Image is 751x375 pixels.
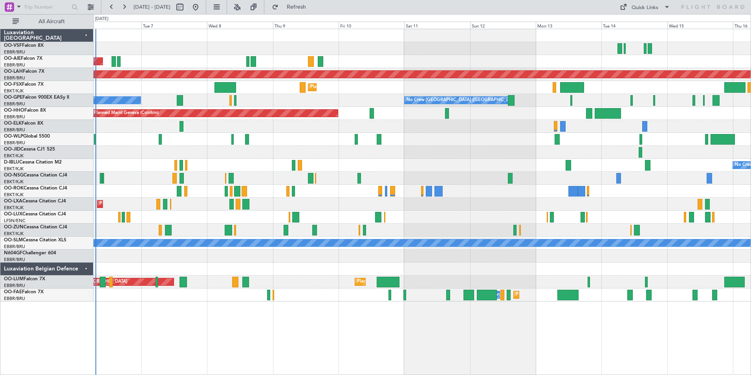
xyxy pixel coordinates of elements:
[601,22,667,29] div: Tue 14
[404,22,470,29] div: Sat 11
[99,198,191,210] div: Planned Maint Kortrijk-[GEOGRAPHIC_DATA]
[4,108,46,113] a: OO-HHOFalcon 8X
[76,22,141,29] div: Mon 6
[536,22,601,29] div: Mon 13
[4,75,25,81] a: EBBR/BRU
[4,205,24,211] a: EBKT/KJK
[4,251,56,256] a: N604GFChallenger 604
[4,218,26,224] a: LFSN/ENC
[4,101,25,107] a: EBBR/BRU
[516,289,584,301] div: Planned Maint Melsbroek Air Base
[4,114,25,120] a: EBBR/BRU
[141,22,207,29] div: Tue 7
[4,238,66,243] a: OO-SLMCessna Citation XLS
[4,290,22,294] span: OO-FAE
[310,81,402,93] div: Planned Maint Kortrijk-[GEOGRAPHIC_DATA]
[268,1,315,13] button: Refresh
[4,140,25,146] a: EBBR/BRU
[4,134,50,139] a: OO-WLPGlobal 5500
[280,4,313,10] span: Refresh
[4,231,24,237] a: EBKT/KJK
[95,16,108,22] div: [DATE]
[632,4,658,12] div: Quick Links
[4,296,25,301] a: EBBR/BRU
[134,4,170,11] span: [DATE] - [DATE]
[4,56,21,61] span: OO-AIE
[407,94,538,106] div: No Crew [GEOGRAPHIC_DATA] ([GEOGRAPHIC_DATA] National)
[4,199,66,204] a: OO-LXACessna Citation CJ4
[4,277,45,281] a: OO-LUMFalcon 7X
[4,69,23,74] span: OO-LAH
[207,22,273,29] div: Wed 8
[4,277,24,281] span: OO-LUM
[4,257,25,263] a: EBBR/BRU
[4,160,62,165] a: D-IBLUCessna Citation M2
[20,19,83,24] span: All Aircraft
[4,186,67,191] a: OO-ROKCessna Citation CJ4
[4,134,23,139] span: OO-WLP
[4,43,44,48] a: OO-VSFFalcon 8X
[4,121,43,126] a: OO-ELKFalcon 8X
[4,95,22,100] span: OO-GPE
[616,1,674,13] button: Quick Links
[4,173,67,178] a: OO-NSGCessna Citation CJ4
[4,251,22,256] span: N604GF
[4,238,23,243] span: OO-SLM
[4,192,24,198] a: EBKT/KJK
[24,1,69,13] input: Trip Number
[4,212,22,217] span: OO-LUX
[4,186,24,191] span: OO-ROK
[4,160,19,165] span: D-IBLU
[4,95,69,100] a: OO-GPEFalcon 900EX EASy II
[4,147,20,152] span: OO-JID
[4,199,22,204] span: OO-LXA
[4,166,24,172] a: EBKT/KJK
[4,82,44,87] a: OO-FSXFalcon 7X
[4,121,22,126] span: OO-ELK
[94,107,159,119] div: Planned Maint Geneva (Cointrin)
[4,43,22,48] span: OO-VSF
[4,147,55,152] a: OO-JIDCessna CJ1 525
[4,244,25,250] a: EBBR/BRU
[4,290,44,294] a: OO-FAEFalcon 7X
[339,22,404,29] div: Fri 10
[4,127,25,133] a: EBBR/BRU
[4,56,42,61] a: OO-AIEFalcon 7X
[4,179,24,185] a: EBKT/KJK
[9,15,85,28] button: All Aircraft
[4,82,22,87] span: OO-FSX
[4,212,66,217] a: OO-LUXCessna Citation CJ4
[4,225,24,230] span: OO-ZUN
[4,69,44,74] a: OO-LAHFalcon 7X
[4,88,24,94] a: EBKT/KJK
[4,153,24,159] a: EBKT/KJK
[357,276,499,288] div: Planned Maint [GEOGRAPHIC_DATA] ([GEOGRAPHIC_DATA] National)
[273,22,339,29] div: Thu 9
[667,22,733,29] div: Wed 15
[4,62,25,68] a: EBBR/BRU
[4,225,67,230] a: OO-ZUNCessna Citation CJ4
[470,22,536,29] div: Sun 12
[4,173,24,178] span: OO-NSG
[4,49,25,55] a: EBBR/BRU
[4,283,25,289] a: EBBR/BRU
[4,108,24,113] span: OO-HHO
